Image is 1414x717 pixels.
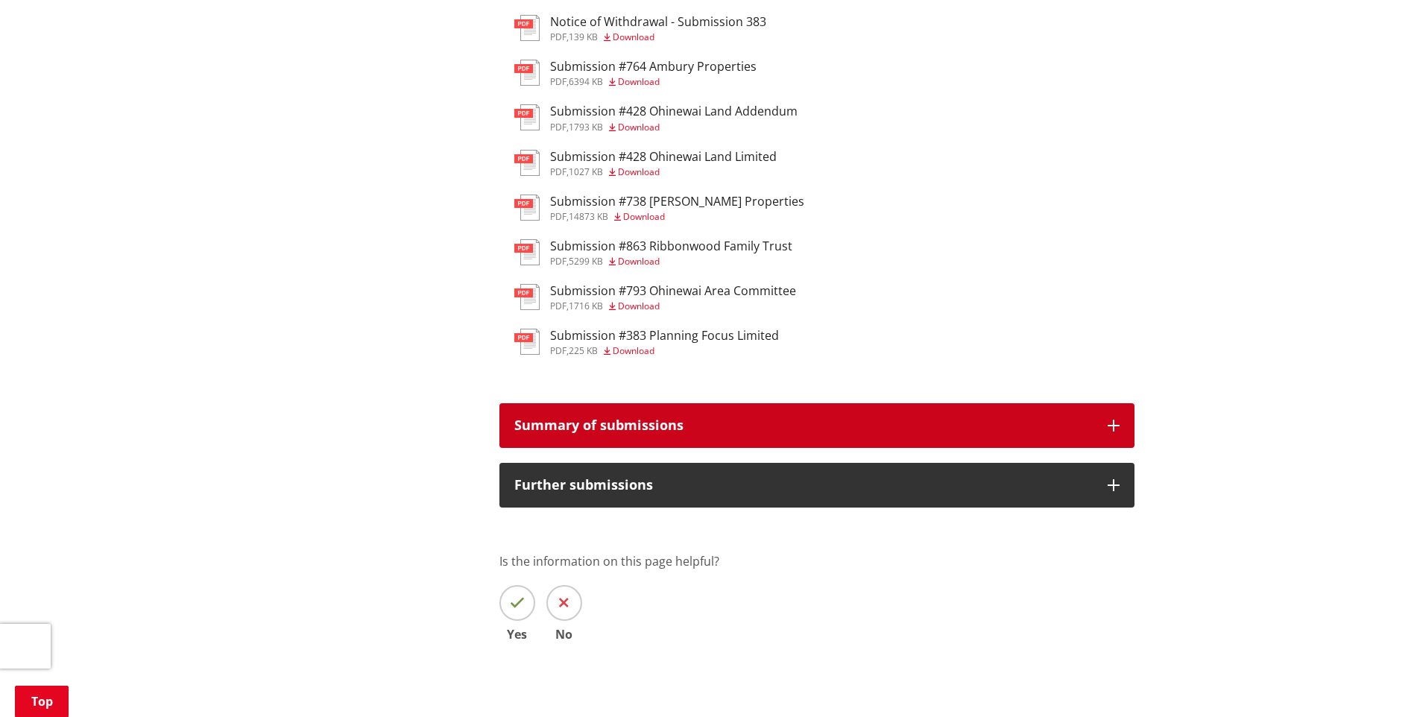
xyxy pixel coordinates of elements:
span: 139 KB [569,31,598,43]
img: document-pdf.svg [514,150,540,176]
span: 6394 KB [569,75,603,88]
span: Download [618,165,660,178]
h3: Submission #428 Ohinewai Land Limited [550,150,777,164]
span: 225 KB [569,344,598,357]
img: document-pdf.svg [514,104,540,130]
span: Download [618,255,660,268]
span: pdf [550,255,566,268]
span: No [546,628,582,640]
div: , [550,212,804,221]
span: Download [618,75,660,88]
button: Summary of submissions [499,403,1134,448]
a: Submission #863 Ribbonwood Family Trust pdf,5299 KB Download [514,239,792,266]
span: pdf [550,75,566,88]
span: Download [618,121,660,133]
h3: Further submissions [514,478,1093,493]
span: Yes [499,628,535,640]
span: 1793 KB [569,121,603,133]
a: Submission #428 Ohinewai Land Addendum pdf,1793 KB Download [514,104,798,131]
h3: Notice of Withdrawal - Submission 383 [550,15,766,29]
span: Download [618,300,660,312]
h3: Submission #383 Planning Focus Limited [550,329,779,343]
span: Download [613,344,654,357]
img: document-pdf.svg [514,60,540,86]
img: document-pdf.svg [514,284,540,310]
a: Submission #383 Planning Focus Limited pdf,225 KB Download [514,329,779,356]
h3: Submission #738 [PERSON_NAME] Properties [550,195,804,209]
a: Submission #793 Ohinewai Area Committee pdf,1716 KB Download [514,284,796,311]
span: pdf [550,121,566,133]
span: 1716 KB [569,300,603,312]
button: Further submissions [499,463,1134,508]
h3: Submission #793 Ohinewai Area Committee [550,284,796,298]
span: Download [613,31,654,43]
span: pdf [550,165,566,178]
p: Is the information on this page helpful? [499,552,1134,570]
span: pdf [550,300,566,312]
a: Submission #428 Ohinewai Land Limited pdf,1027 KB Download [514,150,777,177]
img: document-pdf.svg [514,15,540,41]
h3: Submission #428 Ohinewai Land Addendum [550,104,798,119]
div: , [550,257,792,266]
h3: Summary of submissions [514,418,1093,433]
div: , [550,123,798,132]
a: Top [15,686,69,717]
a: Notice of Withdrawal - Submission 383 pdf,139 KB Download [514,15,766,42]
div: , [550,33,766,42]
iframe: Messenger Launcher [1345,654,1399,708]
a: Submission #764 Ambury Properties pdf,6394 KB Download [514,60,757,86]
span: Download [623,210,665,223]
div: , [550,347,779,356]
div: , [550,302,796,311]
a: Submission #738 [PERSON_NAME] Properties pdf,14873 KB Download [514,195,804,221]
img: document-pdf.svg [514,195,540,221]
div: , [550,168,777,177]
img: document-pdf.svg [514,239,540,265]
span: 1027 KB [569,165,603,178]
img: document-pdf.svg [514,329,540,355]
span: pdf [550,210,566,223]
span: 14873 KB [569,210,608,223]
div: , [550,78,757,86]
h3: Submission #764 Ambury Properties [550,60,757,74]
h3: Submission #863 Ribbonwood Family Trust [550,239,792,253]
span: 5299 KB [569,255,603,268]
span: pdf [550,31,566,43]
span: pdf [550,344,566,357]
